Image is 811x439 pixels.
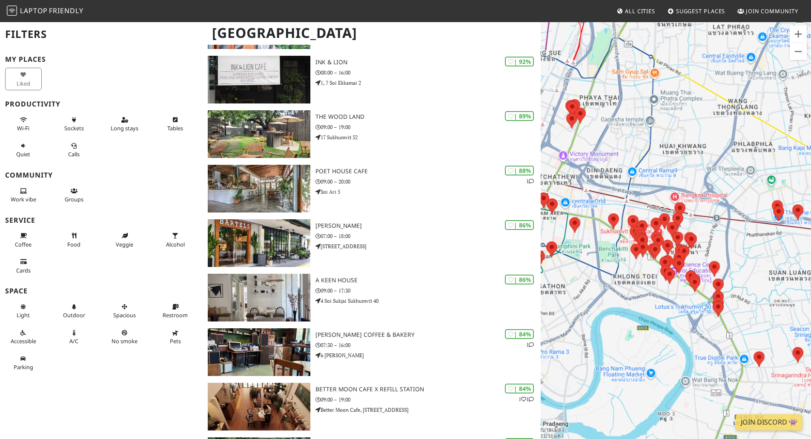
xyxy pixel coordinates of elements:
[5,184,42,207] button: Work vibe
[15,241,32,248] span: Coffee
[157,113,194,135] button: Tables
[315,59,541,66] h3: Ink & Lion
[56,326,92,348] button: A/C
[106,300,143,322] button: Spacious
[116,241,133,248] span: Veggie
[315,222,541,230] h3: [PERSON_NAME]
[203,110,541,158] a: THE WOOD LAND | 89% THE WOOD LAND 09:00 – 19:00 17 Sukhumvit 52
[208,165,310,212] img: Poet House Cafe
[203,165,541,212] a: Poet House Cafe | 88% 1 Poet House Cafe 09:00 – 20:00 Soi Ari 5
[5,255,42,277] button: Cards
[16,267,31,274] span: Credit cards
[106,113,143,135] button: Long stays
[111,124,138,132] span: Long stays
[315,287,541,295] p: 09:00 – 17:30
[17,311,30,319] span: Natural light
[208,328,310,376] img: Tann's Coffee & Bakery
[505,275,534,284] div: | 86%
[790,26,807,43] button: Zoom in
[746,7,798,15] span: Join Community
[205,21,539,45] h1: [GEOGRAPHIC_DATA]
[315,79,541,87] p: 1, 7 Soi Ekkamai 2
[664,3,729,19] a: Suggest Places
[64,124,84,132] span: Power sockets
[11,195,36,203] span: People working
[203,56,541,103] a: Ink & Lion | 92% Ink & Lion 08:00 – 16:00 1, 7 Soi Ekkamai 2
[20,6,48,15] span: Laptop
[315,341,541,349] p: 07:30 – 16:00
[734,3,802,19] a: Join Community
[208,274,310,321] img: A KEEN HOUSE
[315,386,541,393] h3: Better Moon cafe x Refill Station
[5,100,198,108] h3: Productivity
[315,331,541,339] h3: [PERSON_NAME] Coffee & Bakery
[315,396,541,404] p: 09:00 – 19:00
[16,150,30,158] span: Quiet
[106,326,143,348] button: No smoke
[56,300,92,322] button: Outdoor
[676,7,725,15] span: Suggest Places
[5,287,198,295] h3: Space
[56,139,92,161] button: Calls
[5,113,42,135] button: Wi-Fi
[5,171,198,179] h3: Community
[5,21,198,47] h2: Filters
[49,6,83,15] span: Friendly
[11,337,36,345] span: Accessible
[5,55,198,63] h3: My Places
[167,124,183,132] span: Work-friendly tables
[63,311,85,319] span: Outdoor area
[113,311,136,319] span: Spacious
[315,113,541,121] h3: THE WOOD LAND
[505,384,534,393] div: | 84%
[203,274,541,321] a: A KEEN HOUSE | 86% A KEEN HOUSE 09:00 – 17:30 4 Soi Sukjai Sukhumvit 40
[203,219,541,267] a: BARTELS Sukhumvit | 86% [PERSON_NAME] 07:00 – 18:00 [STREET_ADDRESS]
[56,113,92,135] button: Sockets
[208,219,310,267] img: BARTELS Sukhumvit
[505,220,534,230] div: | 86%
[157,326,194,348] button: Pets
[315,406,541,414] p: Better Moon Cafe, [STREET_ADDRESS]
[163,311,188,319] span: Restroom
[56,184,92,207] button: Groups
[526,341,534,349] p: 1
[112,337,138,345] span: Smoke free
[5,229,42,251] button: Coffee
[208,110,310,158] img: THE WOOD LAND
[315,69,541,77] p: 08:00 – 16:00
[203,383,541,430] a: Better Moon cafe x Refill Station | 84% 11 Better Moon cafe x Refill Station 09:00 – 19:00 Better...
[315,188,541,196] p: Soi Ari 5
[315,123,541,131] p: 09:00 – 19:00
[519,395,534,403] p: 1 1
[315,232,541,240] p: 07:00 – 18:00
[56,229,92,251] button: Food
[315,133,541,141] p: 17 Sukhumvit 52
[315,351,541,359] p: 6 [PERSON_NAME]
[7,6,17,16] img: LaptopFriendly
[315,297,541,305] p: 4 Soi Sukjai Sukhumvit 40
[5,139,42,161] button: Quiet
[68,150,80,158] span: Video/audio calls
[157,229,194,251] button: Alcohol
[17,124,29,132] span: Stable Wi-Fi
[5,216,198,224] h3: Service
[166,241,185,248] span: Alcohol
[315,277,541,284] h3: A KEEN HOUSE
[315,168,541,175] h3: Poet House Cafe
[790,43,807,60] button: Zoom out
[67,241,80,248] span: Food
[7,4,83,19] a: LaptopFriendly LaptopFriendly
[505,111,534,121] div: | 89%
[505,57,534,66] div: | 92%
[625,7,655,15] span: All Cities
[315,242,541,250] p: [STREET_ADDRESS]
[526,177,534,185] p: 1
[203,328,541,376] a: Tann's Coffee & Bakery | 84% 1 [PERSON_NAME] Coffee & Bakery 07:30 – 16:00 6 [PERSON_NAME]
[170,337,181,345] span: Pet friendly
[208,383,310,430] img: Better Moon cafe x Refill Station
[5,352,42,374] button: Parking
[736,414,802,430] a: Join Discord 👾
[5,300,42,322] button: Light
[315,178,541,186] p: 09:00 – 20:00
[505,166,534,175] div: | 88%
